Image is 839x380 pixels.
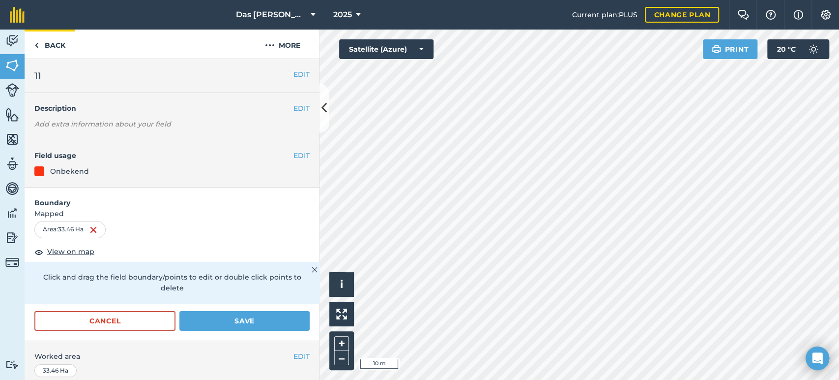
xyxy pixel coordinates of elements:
span: View on map [47,246,94,257]
button: More [246,30,319,59]
span: Current plan : PLUS [572,9,637,20]
button: Print [703,39,758,59]
img: svg+xml;base64,PHN2ZyB4bWxucz0iaHR0cDovL3d3dy53My5vcmcvMjAwMC9zdmciIHdpZHRoPSIyMCIgaGVpZ2h0PSIyNC... [265,39,275,51]
img: svg+xml;base64,PHN2ZyB4bWxucz0iaHR0cDovL3d3dy53My5vcmcvMjAwMC9zdmciIHdpZHRoPSIyMiIgaGVpZ2h0PSIzMC... [312,264,318,276]
h4: Field usage [34,150,293,161]
a: Change plan [645,7,719,23]
img: A question mark icon [765,10,777,20]
img: A cog icon [820,10,832,20]
button: 20 °C [767,39,829,59]
button: View on map [34,246,94,258]
img: svg+xml;base64,PD94bWwgdmVyc2lvbj0iMS4wIiBlbmNvZGluZz0idXRmLTgiPz4KPCEtLSBHZW5lcmF0b3I6IEFkb2JlIE... [5,157,19,171]
img: svg+xml;base64,PHN2ZyB4bWxucz0iaHR0cDovL3d3dy53My5vcmcvMjAwMC9zdmciIHdpZHRoPSIxOCIgaGVpZ2h0PSIyNC... [34,246,43,258]
button: Save [179,311,310,331]
img: svg+xml;base64,PHN2ZyB4bWxucz0iaHR0cDovL3d3dy53My5vcmcvMjAwMC9zdmciIHdpZHRoPSI1NiIgaGVpZ2h0PSI2MC... [5,58,19,73]
div: 33.46 Ha [34,364,77,377]
em: Add extra information about your field [34,120,171,128]
img: svg+xml;base64,PHN2ZyB4bWxucz0iaHR0cDovL3d3dy53My5vcmcvMjAwMC9zdmciIHdpZHRoPSIxOSIgaGVpZ2h0PSIyNC... [712,43,721,55]
button: EDIT [293,69,310,80]
button: EDIT [293,351,310,362]
div: Onbekend [50,166,89,177]
img: svg+xml;base64,PD94bWwgdmVyc2lvbj0iMS4wIiBlbmNvZGluZz0idXRmLTgiPz4KPCEtLSBHZW5lcmF0b3I6IEFkb2JlIE... [804,39,823,59]
span: 2025 [333,9,352,21]
img: svg+xml;base64,PD94bWwgdmVyc2lvbj0iMS4wIiBlbmNvZGluZz0idXRmLTgiPz4KPCEtLSBHZW5lcmF0b3I6IEFkb2JlIE... [5,360,19,369]
span: i [340,278,343,290]
img: svg+xml;base64,PHN2ZyB4bWxucz0iaHR0cDovL3d3dy53My5vcmcvMjAwMC9zdmciIHdpZHRoPSIxNiIgaGVpZ2h0PSIyNC... [89,224,97,236]
button: – [334,351,349,365]
span: Mapped [25,208,319,219]
div: Area : 33.46 Ha [34,221,106,238]
img: fieldmargin Logo [10,7,25,23]
img: svg+xml;base64,PD94bWwgdmVyc2lvbj0iMS4wIiBlbmNvZGluZz0idXRmLTgiPz4KPCEtLSBHZW5lcmF0b3I6IEFkb2JlIE... [5,230,19,245]
h4: Boundary [25,188,319,208]
div: Open Intercom Messenger [806,347,829,370]
span: 11 [34,69,41,83]
a: Back [25,30,75,59]
img: Four arrows, one pointing top left, one top right, one bottom right and the last bottom left [336,309,347,319]
button: EDIT [293,103,310,114]
span: Worked area [34,351,310,362]
img: svg+xml;base64,PD94bWwgdmVyc2lvbj0iMS4wIiBlbmNvZGluZz0idXRmLTgiPz4KPCEtLSBHZW5lcmF0b3I6IEFkb2JlIE... [5,206,19,221]
button: Cancel [34,311,175,331]
button: EDIT [293,150,310,161]
span: 20 ° C [777,39,796,59]
button: i [329,272,354,297]
img: svg+xml;base64,PD94bWwgdmVyc2lvbj0iMS4wIiBlbmNvZGluZz0idXRmLTgiPz4KPCEtLSBHZW5lcmF0b3I6IEFkb2JlIE... [5,33,19,48]
p: Click and drag the field boundary/points to edit or double click points to delete [34,272,310,294]
img: svg+xml;base64,PD94bWwgdmVyc2lvbj0iMS4wIiBlbmNvZGluZz0idXRmLTgiPz4KPCEtLSBHZW5lcmF0b3I6IEFkb2JlIE... [5,83,19,97]
img: svg+xml;base64,PHN2ZyB4bWxucz0iaHR0cDovL3d3dy53My5vcmcvMjAwMC9zdmciIHdpZHRoPSI5IiBoZWlnaHQ9IjI0Ii... [34,39,39,51]
button: + [334,336,349,351]
img: svg+xml;base64,PHN2ZyB4bWxucz0iaHR0cDovL3d3dy53My5vcmcvMjAwMC9zdmciIHdpZHRoPSI1NiIgaGVpZ2h0PSI2MC... [5,132,19,147]
button: Satellite (Azure) [339,39,434,59]
img: svg+xml;base64,PHN2ZyB4bWxucz0iaHR0cDovL3d3dy53My5vcmcvMjAwMC9zdmciIHdpZHRoPSI1NiIgaGVpZ2h0PSI2MC... [5,107,19,122]
img: svg+xml;base64,PHN2ZyB4bWxucz0iaHR0cDovL3d3dy53My5vcmcvMjAwMC9zdmciIHdpZHRoPSIxNyIgaGVpZ2h0PSIxNy... [793,9,803,21]
img: svg+xml;base64,PD94bWwgdmVyc2lvbj0iMS4wIiBlbmNvZGluZz0idXRmLTgiPz4KPCEtLSBHZW5lcmF0b3I6IEFkb2JlIE... [5,255,19,269]
img: svg+xml;base64,PD94bWwgdmVyc2lvbj0iMS4wIiBlbmNvZGluZz0idXRmLTgiPz4KPCEtLSBHZW5lcmF0b3I6IEFkb2JlIE... [5,181,19,196]
h4: Description [34,103,310,114]
img: Two speech bubbles overlapping with the left bubble in the forefront [737,10,749,20]
span: Das [PERSON_NAME] [236,9,307,21]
